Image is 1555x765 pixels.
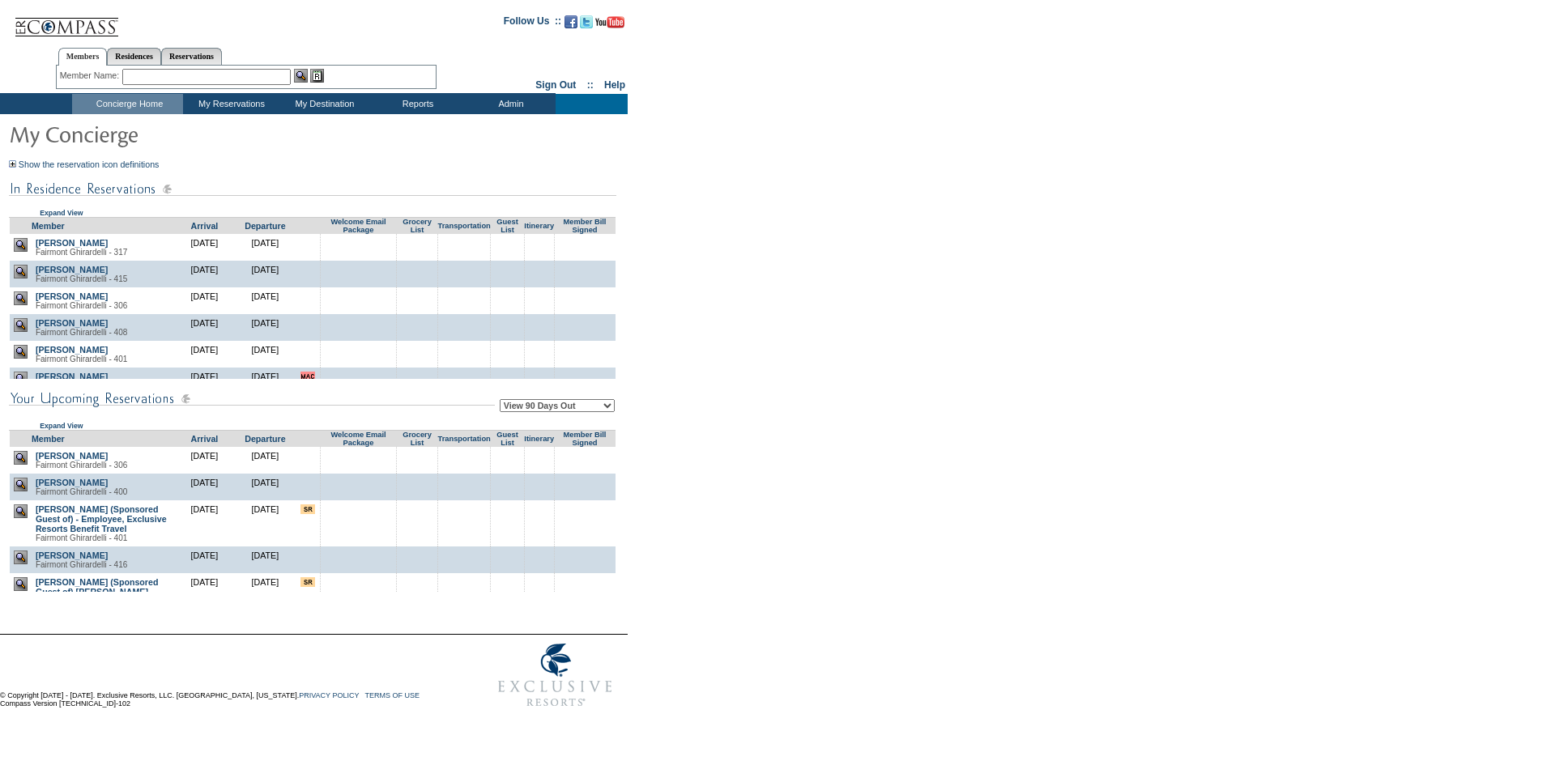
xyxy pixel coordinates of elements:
a: Member [32,221,65,231]
img: blank.gif [464,550,465,551]
input: Member Advisory Committee member [300,372,315,381]
img: blank.gif [507,318,508,319]
a: Arrival [191,434,219,444]
td: [DATE] [174,261,235,287]
input: There are special requests for this reservation! [300,504,315,514]
img: blank.gif [358,345,359,346]
span: Fairmont Ghirardelli - 401 [36,533,127,542]
img: blank.gif [507,265,508,266]
a: Grocery List [403,431,432,447]
img: view [14,265,28,278]
td: Admin [462,94,556,114]
img: blank.gif [417,451,418,452]
img: blank.gif [464,345,465,346]
img: view [14,372,28,385]
a: Welcome Email Package [330,218,386,234]
img: blank.gif [507,478,508,478]
a: Follow us on Twitter [580,20,593,30]
td: My Reservations [183,94,276,114]
img: view [14,577,28,591]
span: :: [587,79,594,91]
a: [PERSON_NAME] [36,318,108,328]
a: Member Bill Signed [564,218,607,234]
img: blank.gif [464,478,465,478]
img: view [14,318,28,332]
img: blank.gif [585,238,586,239]
a: [PERSON_NAME] [36,372,108,381]
a: Guest List [496,431,518,447]
img: blank.gif [464,577,465,578]
td: [DATE] [235,261,296,287]
img: view [14,478,28,491]
img: blank.gif [507,577,508,578]
img: Show the reservation icon definitions [9,160,16,168]
a: Expand View [40,422,83,430]
span: Fairmont Ghirardelli - 415 [36,274,127,283]
a: [PERSON_NAME] (Sponsored Guest of) - Employee, Exclusive Resorts Benefit Travel [36,504,167,533]
td: [DATE] [235,573,296,619]
img: blank.gif [358,478,359,478]
a: Member Bill Signed [564,431,607,447]
img: blank.gif [358,318,359,319]
img: blank.gif [358,372,359,372]
td: [DATE] [235,474,296,500]
img: blank.gif [464,451,465,452]
img: Become our fan on Facebook [564,15,577,28]
td: [DATE] [235,314,296,341]
td: [DATE] [174,341,235,368]
td: [DATE] [174,234,235,261]
td: [DATE] [235,341,296,368]
img: blank.gif [507,372,508,372]
a: [PERSON_NAME] [36,345,108,355]
img: blank.gif [358,265,359,266]
img: blank.gif [417,345,418,346]
td: [DATE] [174,314,235,341]
a: [PERSON_NAME] [36,265,108,274]
img: blank.gif [507,451,508,452]
span: Fairmont Ghirardelli - 317 [36,248,127,257]
a: Help [604,79,625,91]
img: blank.gif [585,345,586,346]
img: blank.gif [585,451,586,452]
a: Become our fan on Facebook [564,20,577,30]
td: [DATE] [174,573,235,619]
img: blank.gif [464,265,465,266]
td: [DATE] [235,287,296,314]
a: Itinerary [524,222,554,230]
img: blank.gif [417,372,418,372]
div: Member Name: [60,69,122,83]
td: [DATE] [174,500,235,546]
img: blank.gif [507,550,508,551]
a: [PERSON_NAME] [36,478,108,487]
span: Fairmont Ghirardelli - 306 [36,461,127,470]
a: [PERSON_NAME] [36,238,108,248]
img: blank.gif [358,550,359,551]
a: Itinerary [524,435,554,443]
img: View [294,69,308,83]
td: [DATE] [235,447,296,474]
a: Arrival [191,221,219,231]
td: Reports [369,94,462,114]
img: blank.gif [585,265,586,266]
a: Residences [107,48,161,65]
a: Departure [245,434,285,444]
img: blank.gif [417,550,418,551]
a: TERMS OF USE [365,691,420,699]
img: blank.gif [585,318,586,319]
span: Fairmont Ghirardelli - 400 [36,487,127,496]
a: Reservations [161,48,222,65]
td: Follow Us :: [504,14,561,33]
a: Departure [245,221,285,231]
